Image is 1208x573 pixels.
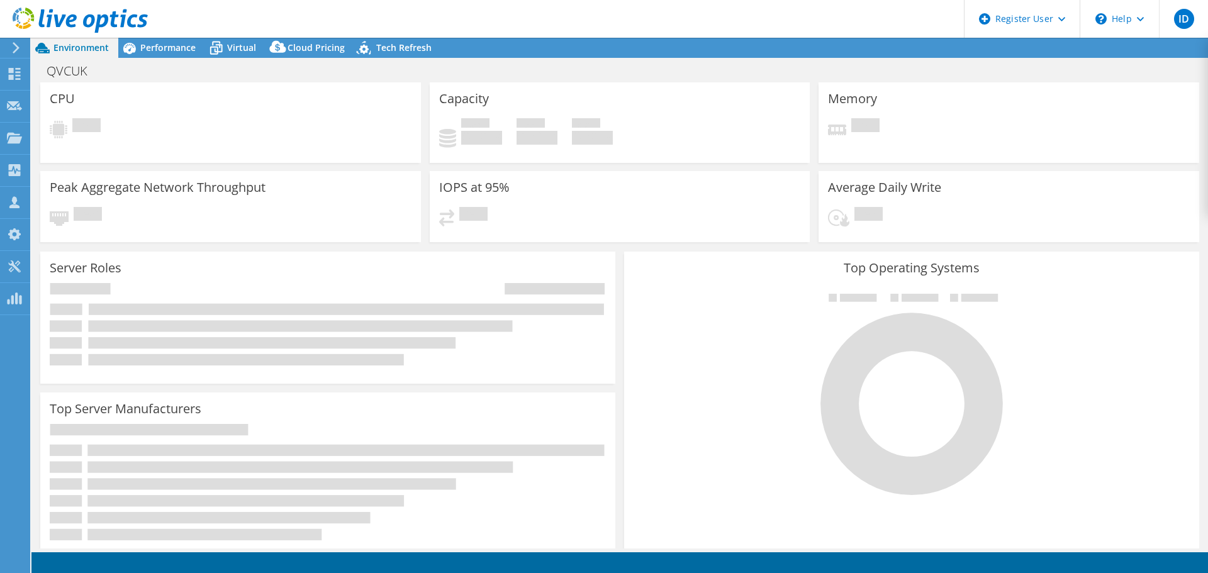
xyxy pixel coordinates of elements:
h1: QVCUK [41,64,107,78]
span: ID [1174,9,1194,29]
h3: Top Operating Systems [634,261,1190,275]
h3: IOPS at 95% [439,181,510,194]
h3: Server Roles [50,261,121,275]
h3: Peak Aggregate Network Throughput [50,181,266,194]
span: Used [461,118,489,131]
span: Pending [459,207,488,224]
span: Tech Refresh [376,42,432,53]
h4: 0 GiB [461,131,502,145]
span: Performance [140,42,196,53]
span: Cloud Pricing [288,42,345,53]
h3: Memory [828,92,877,106]
span: Pending [851,118,880,135]
span: Pending [74,207,102,224]
h3: Capacity [439,92,489,106]
span: Pending [854,207,883,224]
h4: 0 GiB [517,131,557,145]
h3: Average Daily Write [828,181,941,194]
span: Virtual [227,42,256,53]
span: Total [572,118,600,131]
h3: CPU [50,92,75,106]
span: Environment [53,42,109,53]
h3: Top Server Manufacturers [50,402,201,416]
span: Pending [72,118,101,135]
svg: \n [1095,13,1107,25]
span: Free [517,118,545,131]
h4: 0 GiB [572,131,613,145]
